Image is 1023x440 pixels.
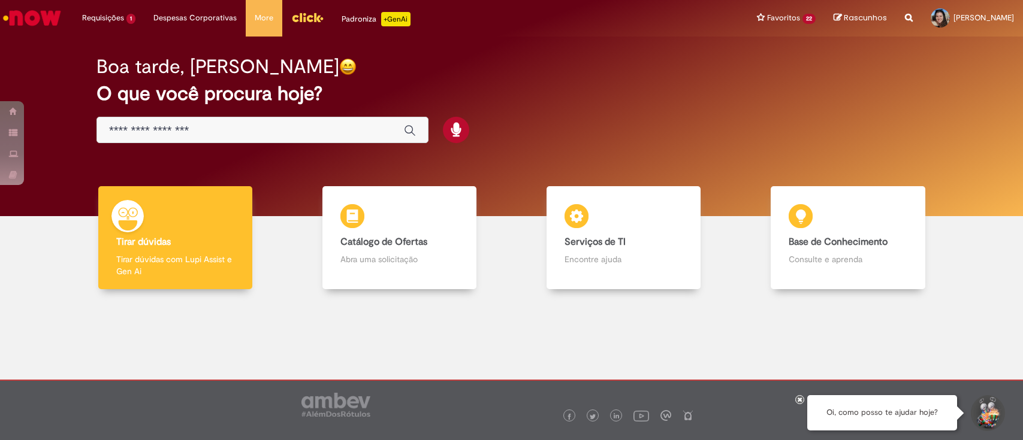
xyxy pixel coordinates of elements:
span: Despesas Corporativas [153,12,237,24]
span: 1 [126,14,135,24]
a: Tirar dúvidas Tirar dúvidas com Lupi Assist e Gen Ai [63,186,287,290]
span: 22 [802,14,816,24]
img: logo_footer_linkedin.png [614,413,620,420]
p: Encontre ajuda [565,253,683,265]
img: click_logo_yellow_360x200.png [291,8,324,26]
p: +GenAi [381,12,411,26]
p: Tirar dúvidas com Lupi Assist e Gen Ai [116,253,234,277]
button: Iniciar Conversa de Suporte [969,395,1005,431]
div: Padroniza [342,12,411,26]
a: Serviços de TI Encontre ajuda [512,186,736,290]
img: logo_footer_twitter.png [590,414,596,420]
b: Serviços de TI [565,236,626,248]
h2: Boa tarde, [PERSON_NAME] [96,56,339,77]
span: Requisições [82,12,124,24]
span: Rascunhos [844,12,887,23]
img: logo_footer_naosei.png [683,410,693,421]
h2: O que você procura hoje? [96,83,927,104]
img: logo_footer_youtube.png [633,408,649,423]
span: [PERSON_NAME] [953,13,1014,23]
b: Catálogo de Ofertas [340,236,427,248]
a: Catálogo de Ofertas Abra uma solicitação [287,186,511,290]
a: Base de Conhecimento Consulte e aprenda [736,186,960,290]
img: happy-face.png [339,58,357,75]
span: More [255,12,273,24]
img: logo_footer_ambev_rotulo_gray.png [301,393,370,417]
img: logo_footer_workplace.png [660,410,671,421]
b: Tirar dúvidas [116,236,171,248]
a: Rascunhos [834,13,887,24]
img: logo_footer_facebook.png [566,414,572,420]
span: Favoritos [767,12,800,24]
img: ServiceNow [1,6,63,30]
div: Oi, como posso te ajudar hoje? [807,395,957,430]
b: Base de Conhecimento [789,236,888,248]
p: Consulte e aprenda [789,253,907,265]
p: Abra uma solicitação [340,253,458,265]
